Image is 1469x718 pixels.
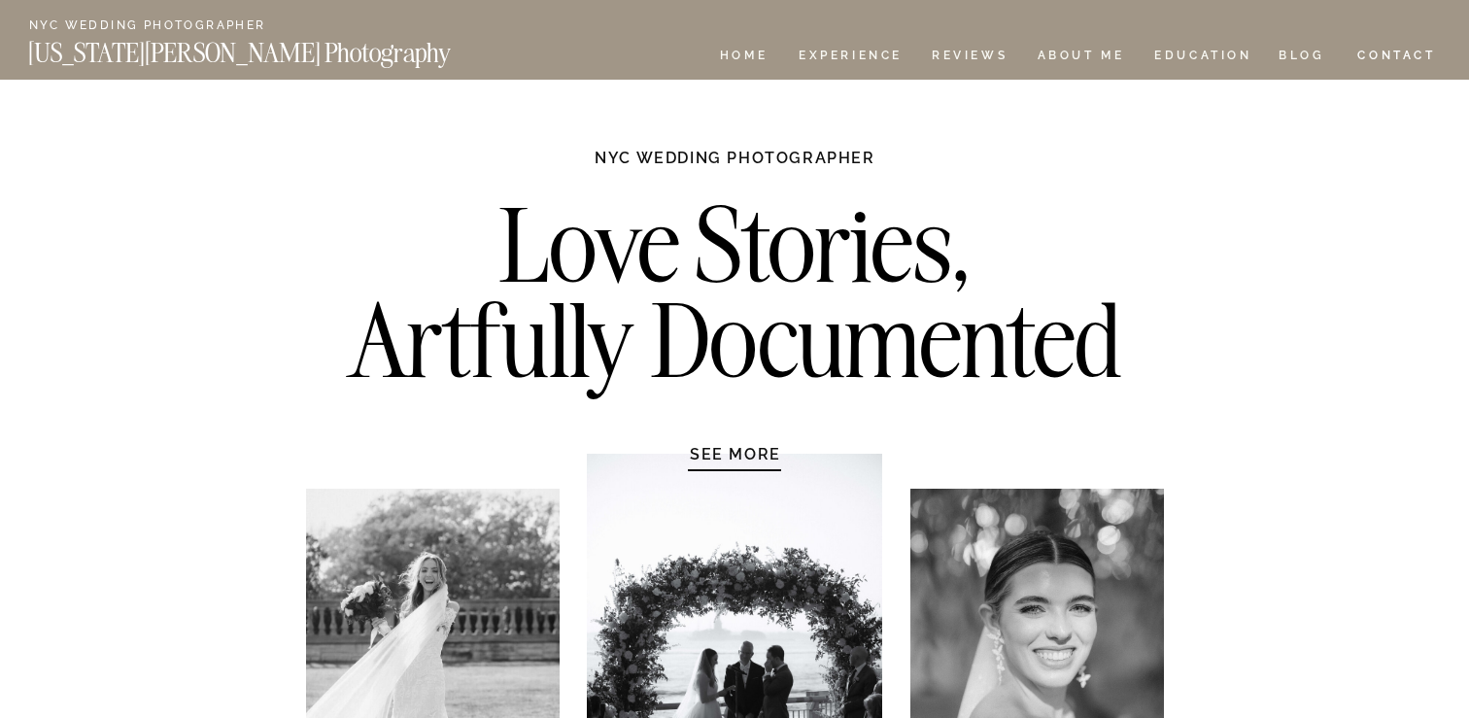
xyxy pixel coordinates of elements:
a: [US_STATE][PERSON_NAME] Photography [28,40,516,56]
a: SEE MORE [643,444,828,463]
a: NYC Wedding Photographer [29,19,322,34]
a: ABOUT ME [1037,50,1125,66]
a: Experience [799,50,901,66]
a: CONTACT [1356,45,1437,66]
a: REVIEWS [932,50,1005,66]
a: BLOG [1279,50,1325,66]
a: HOME [716,50,771,66]
h1: NYC WEDDING PHOTOGRAPHER [553,148,917,187]
h2: Love Stories, Artfully Documented [327,197,1143,401]
a: EDUCATION [1152,50,1254,66]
